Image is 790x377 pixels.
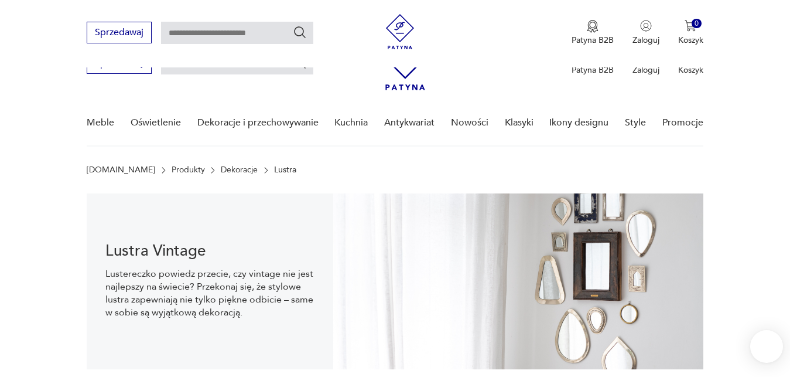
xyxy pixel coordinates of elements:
[662,100,703,145] a: Promocje
[384,100,435,145] a: Antykwariat
[293,25,307,39] button: Szukaj
[334,100,368,145] a: Kuchnia
[572,35,614,46] p: Patyna B2B
[572,20,614,46] a: Ikona medaluPatyna B2B
[221,165,258,175] a: Dekoracje
[632,64,659,76] p: Zaloguj
[172,165,205,175] a: Produkty
[197,100,319,145] a: Dekoracje i przechowywanie
[382,14,418,49] img: Patyna - sklep z meblami i dekoracjami vintage
[131,100,181,145] a: Oświetlenie
[87,29,152,38] a: Sprzedawaj
[87,165,155,175] a: [DOMAIN_NAME]
[87,22,152,43] button: Sprzedawaj
[587,20,599,33] img: Ikona medalu
[750,330,783,363] iframe: Smartsupp widget button
[87,100,114,145] a: Meble
[549,100,608,145] a: Ikony designu
[678,35,703,46] p: Koszyk
[632,20,659,46] button: Zaloguj
[632,35,659,46] p: Zaloguj
[105,267,314,319] p: Lustereczko powiedz przecie, czy vintage nie jest najlepszy na świecie? Przekonaj się, że stylowe...
[678,20,703,46] button: 0Koszyk
[451,100,488,145] a: Nowości
[685,20,696,32] img: Ikona koszyka
[274,165,296,175] p: Lustra
[87,60,152,68] a: Sprzedawaj
[678,64,703,76] p: Koszyk
[333,193,703,369] img: Lustra
[640,20,652,32] img: Ikonka użytkownika
[572,20,614,46] button: Patyna B2B
[692,19,702,29] div: 0
[572,64,614,76] p: Patyna B2B
[505,100,533,145] a: Klasyki
[625,100,646,145] a: Style
[105,244,314,258] h1: Lustra Vintage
